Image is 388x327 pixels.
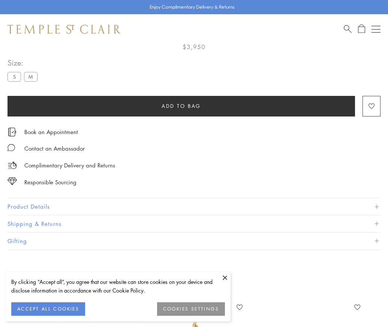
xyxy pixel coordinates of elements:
img: MessageIcon-01_2.svg [7,144,15,151]
p: Complimentary Delivery and Returns [24,161,115,170]
a: Search [344,24,352,34]
img: Temple St. Clair [7,25,121,34]
a: Open Shopping Bag [358,24,365,34]
span: Size: [7,57,40,69]
span: Add to bag [162,102,201,110]
button: COOKIES SETTINGS [157,302,225,316]
div: By clicking “Accept all”, you agree that our website can store cookies on your device and disclos... [11,278,225,295]
span: $3,950 [183,42,205,52]
img: icon_delivery.svg [7,161,17,170]
img: icon_appointment.svg [7,128,16,136]
div: Responsible Sourcing [24,178,76,187]
button: ACCEPT ALL COOKIES [11,302,85,316]
button: Gifting [7,233,381,249]
label: M [24,72,37,81]
button: Shipping & Returns [7,215,381,232]
button: Product Details [7,198,381,215]
p: Enjoy Complimentary Delivery & Returns [150,3,235,11]
a: Book an Appointment [24,128,78,136]
button: Add to bag [7,96,355,116]
button: Open navigation [372,25,381,34]
img: icon_sourcing.svg [7,178,17,185]
div: Contact an Ambassador [24,144,85,153]
label: S [7,72,21,81]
